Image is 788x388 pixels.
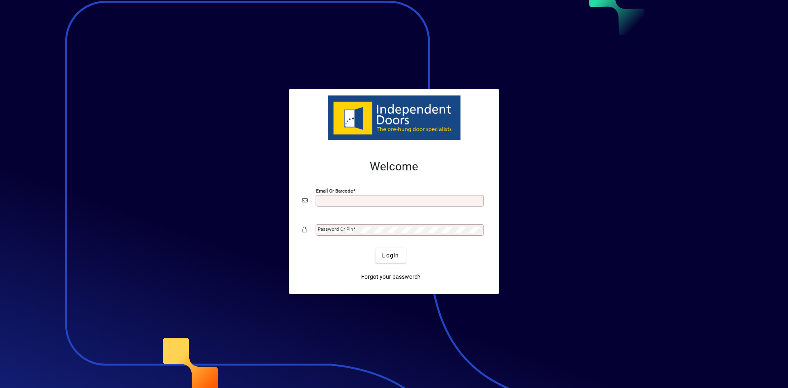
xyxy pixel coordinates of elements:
span: Forgot your password? [361,273,421,281]
span: Login [382,251,399,260]
h2: Welcome [302,160,486,174]
button: Login [376,248,405,263]
mat-label: Password or Pin [318,226,353,232]
a: Forgot your password? [358,269,424,284]
mat-label: Email or Barcode [316,188,353,194]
